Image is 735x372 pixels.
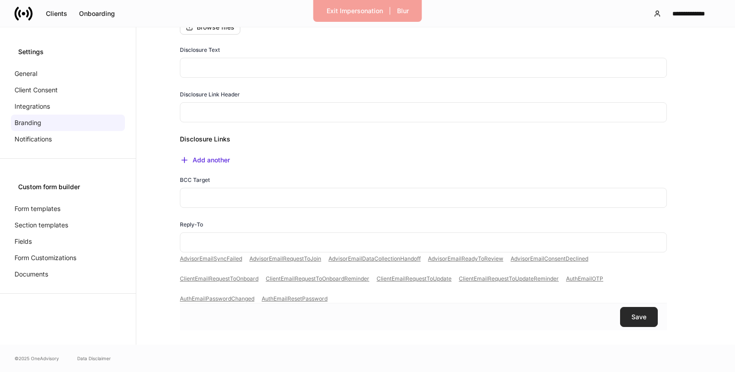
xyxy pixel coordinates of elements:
[11,266,125,282] a: Documents
[18,182,118,191] div: Custom form builder
[328,256,421,261] button: AdvisorEmailDataCollectionHandoff
[15,135,52,144] p: Notifications
[79,10,115,17] div: Onboarding
[15,204,60,213] p: Form templates
[397,8,409,14] div: Blur
[15,118,41,127] p: Branding
[262,296,328,302] button: AuthEmailResetPassword
[180,220,203,229] h6: Reply-To
[15,221,68,230] p: Section templates
[180,296,254,302] button: AuthEmailPasswordChanged
[15,237,32,246] p: Fields
[15,270,48,279] p: Documents
[15,253,76,262] p: Form Customizations
[391,4,415,18] button: Blur
[46,10,67,17] div: Clients
[180,256,242,261] button: AdvisorEmailSyncFailed
[11,131,125,147] a: Notifications
[327,8,383,14] div: Exit Impersonation
[180,176,210,184] h6: BCC Target
[377,276,452,282] button: ClientEmailRequestToUpdate
[266,276,369,282] button: ClientEmailRequestToOnboardReminder
[620,307,658,327] button: Save
[11,115,125,131] a: Branding
[321,4,389,18] button: Exit Impersonation
[15,355,59,362] span: © 2025 OneAdvisory
[11,217,125,233] a: Section templates
[11,250,125,266] a: Form Customizations
[566,276,603,282] button: AuthEmailOTP
[73,6,121,21] button: Onboarding
[18,47,118,56] div: Settings
[180,276,258,282] button: ClientEmailRequestToOnboard
[11,233,125,250] a: Fields
[180,156,230,165] button: Add another
[11,98,125,115] a: Integrations
[428,256,503,261] button: AdvisorEmailReadyToReview
[77,355,111,362] a: Data Disclaimer
[180,20,240,35] button: Browse files
[186,24,234,31] div: Browse files
[173,124,667,144] div: Disclosure Links
[249,256,321,261] button: AdvisorEmailRequestToJoin
[15,102,50,111] p: Integrations
[11,65,125,82] a: General
[511,256,588,261] button: AdvisorEmailConsentDeclined
[15,69,37,78] p: General
[180,45,220,54] h6: Disclosure Text
[15,85,58,95] p: Client Consent
[631,314,646,320] div: Save
[11,82,125,98] a: Client Consent
[40,6,73,21] button: Clients
[459,276,559,282] button: ClientEmailRequestToUpdateReminder
[180,90,240,99] h6: Disclosure Link Header
[11,201,125,217] a: Form templates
